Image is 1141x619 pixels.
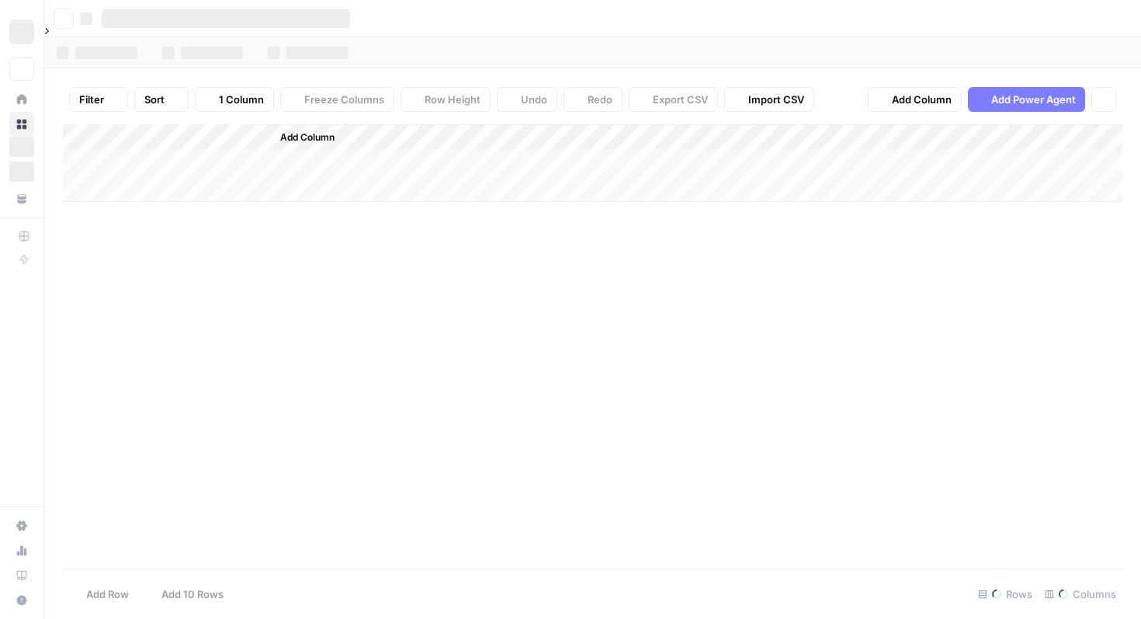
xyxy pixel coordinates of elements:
[991,92,1076,107] span: Add Power Agent
[588,92,612,107] span: Redo
[304,92,384,107] span: Freeze Columns
[9,538,34,563] a: Usage
[9,563,34,588] a: Learning Hub
[9,87,34,112] a: Home
[892,92,952,107] span: Add Column
[9,588,34,613] button: Help + Support
[521,92,547,107] span: Undo
[69,87,128,112] button: Filter
[280,130,335,144] span: Add Column
[653,92,708,107] span: Export CSV
[195,87,274,112] button: 1 Column
[629,87,718,112] button: Export CSV
[219,92,264,107] span: 1 Column
[144,92,165,107] span: Sort
[748,92,804,107] span: Import CSV
[79,92,104,107] span: Filter
[260,127,341,148] button: Add Column
[564,87,623,112] button: Redo
[401,87,491,112] button: Row Height
[497,87,557,112] button: Undo
[868,87,962,112] button: Add Column
[724,87,814,112] button: Import CSV
[134,87,189,112] button: Sort
[86,586,129,602] span: Add Row
[280,87,394,112] button: Freeze Columns
[9,513,34,538] a: Settings
[1039,582,1122,607] div: Columns
[63,582,138,607] button: Add Row
[968,87,1085,112] button: Add Power Agent
[138,582,233,607] button: Add 10 Rows
[161,586,224,602] span: Add 10 Rows
[425,92,480,107] span: Row Height
[9,112,34,137] a: Browse
[9,186,34,211] a: Your Data
[972,582,1039,607] div: Rows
